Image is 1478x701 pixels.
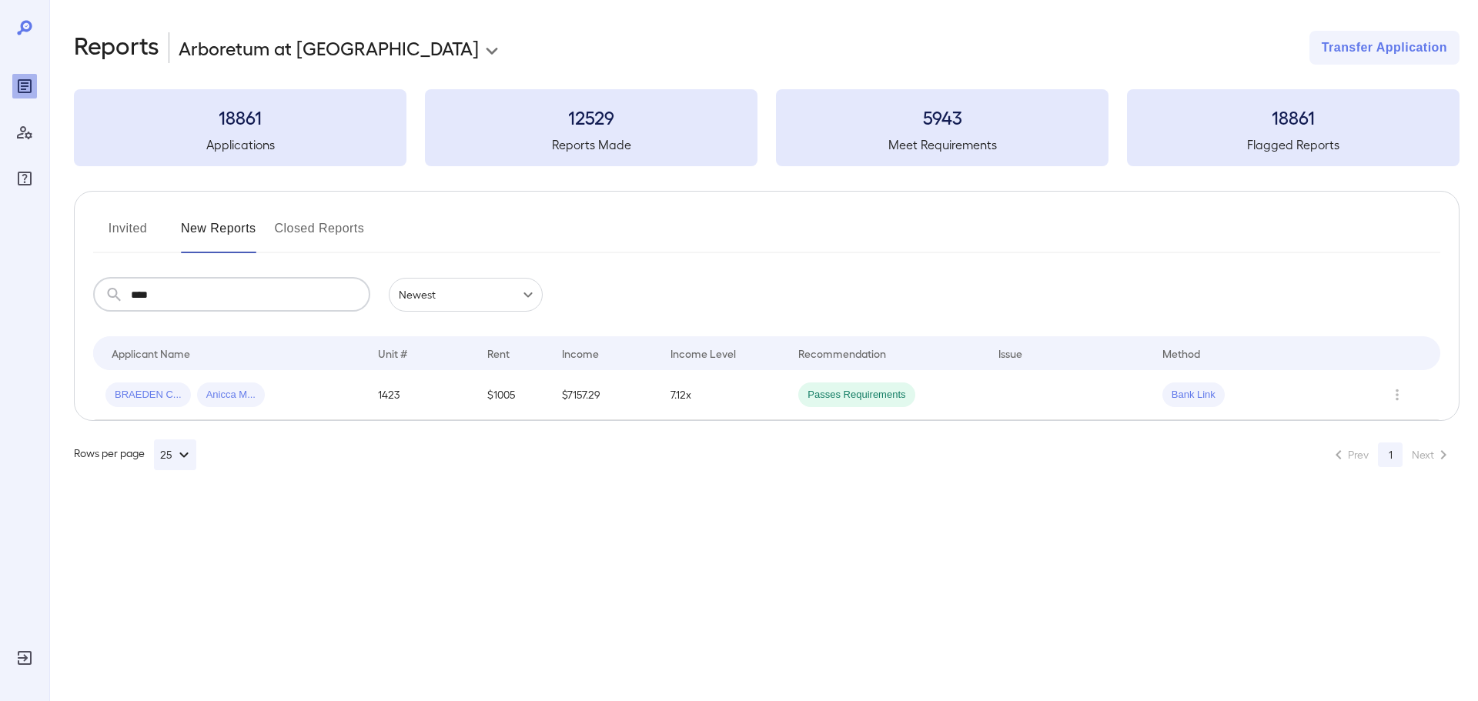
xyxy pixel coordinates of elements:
[1127,105,1460,129] h3: 18861
[366,370,475,420] td: 1423
[1323,442,1460,467] nav: pagination navigation
[798,344,886,362] div: Recommendation
[389,278,543,312] div: Newest
[74,105,406,129] h3: 18861
[998,344,1023,362] div: Issue
[798,388,915,402] span: Passes Requirements
[1385,382,1409,407] button: Row Actions
[1127,135,1460,154] h5: Flagged Reports
[154,439,196,470] button: 25
[378,344,407,362] div: Unit #
[658,370,786,420] td: 7.12x
[776,135,1108,154] h5: Meet Requirements
[1162,388,1225,402] span: Bank Link
[425,135,757,154] h5: Reports Made
[181,216,256,253] button: New Reports
[776,105,1108,129] h3: 5943
[1162,344,1200,362] div: Method
[487,344,512,362] div: Rent
[74,135,406,154] h5: Applications
[197,388,265,402] span: Anicca M...
[425,105,757,129] h3: 12529
[105,388,191,402] span: BRAEDEN C...
[1378,442,1403,467] button: page 1
[74,31,159,65] h2: Reports
[550,370,659,420] td: $7157.29
[12,646,37,670] div: Log Out
[670,344,736,362] div: Income Level
[562,344,599,362] div: Income
[12,120,37,145] div: Manage Users
[74,89,1460,166] summary: 18861Applications12529Reports Made5943Meet Requirements18861Flagged Reports
[179,35,479,60] p: Arboretum at [GEOGRAPHIC_DATA]
[1309,31,1460,65] button: Transfer Application
[112,344,190,362] div: Applicant Name
[74,439,196,470] div: Rows per page
[275,216,365,253] button: Closed Reports
[475,370,549,420] td: $1005
[12,166,37,191] div: FAQ
[12,74,37,98] div: Reports
[93,216,162,253] button: Invited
